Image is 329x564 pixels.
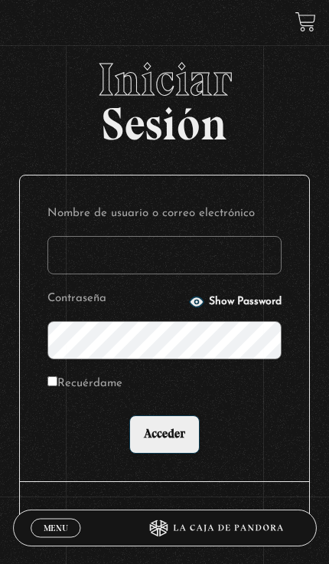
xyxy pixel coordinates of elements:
button: Show Password [189,294,282,310]
label: Nombre de usuario o correo electrónico [47,203,282,224]
span: Iniciar [10,57,319,103]
span: Show Password [209,297,282,307]
span: Cerrar [38,536,73,546]
span: Menu [43,523,67,533]
label: Recuérdame [47,373,122,394]
input: Acceder [129,415,200,454]
h2: Sesión [10,57,319,138]
a: View your shopping cart [295,11,316,32]
input: Recuérdame [47,376,57,386]
label: Contraseña [47,288,184,309]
